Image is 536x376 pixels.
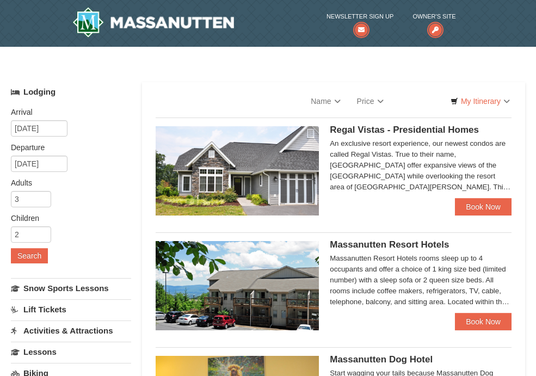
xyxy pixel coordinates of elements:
label: Departure [11,142,123,153]
a: Book Now [455,198,512,215]
a: Massanutten Resort [72,7,235,38]
img: Massanutten Resort Logo [72,7,235,38]
a: Newsletter Sign Up [326,11,393,33]
img: 19218991-1-902409a9.jpg [156,126,319,215]
label: Adults [11,177,123,188]
a: Name [303,90,348,112]
a: My Itinerary [443,93,517,109]
button: Search [11,248,48,263]
a: Lodging [11,82,131,102]
a: Lift Tickets [11,299,131,319]
span: Massanutten Dog Hotel [330,354,433,365]
a: Lessons [11,342,131,362]
span: Owner's Site [412,11,455,22]
img: 19219026-1-e3b4ac8e.jpg [156,241,319,330]
span: Massanutten Resort Hotels [330,239,449,250]
label: Arrival [11,107,123,118]
div: An exclusive resort experience, our newest condos are called Regal Vistas. True to their name, [G... [330,138,512,193]
a: Price [349,90,392,112]
a: Book Now [455,313,512,330]
span: Newsletter Sign Up [326,11,393,22]
a: Activities & Attractions [11,320,131,341]
span: Regal Vistas - Presidential Homes [330,125,479,135]
div: Massanutten Resort Hotels rooms sleep up to 4 occupants and offer a choice of 1 king size bed (li... [330,253,512,307]
label: Children [11,213,123,224]
a: Owner's Site [412,11,455,33]
a: Snow Sports Lessons [11,278,131,298]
